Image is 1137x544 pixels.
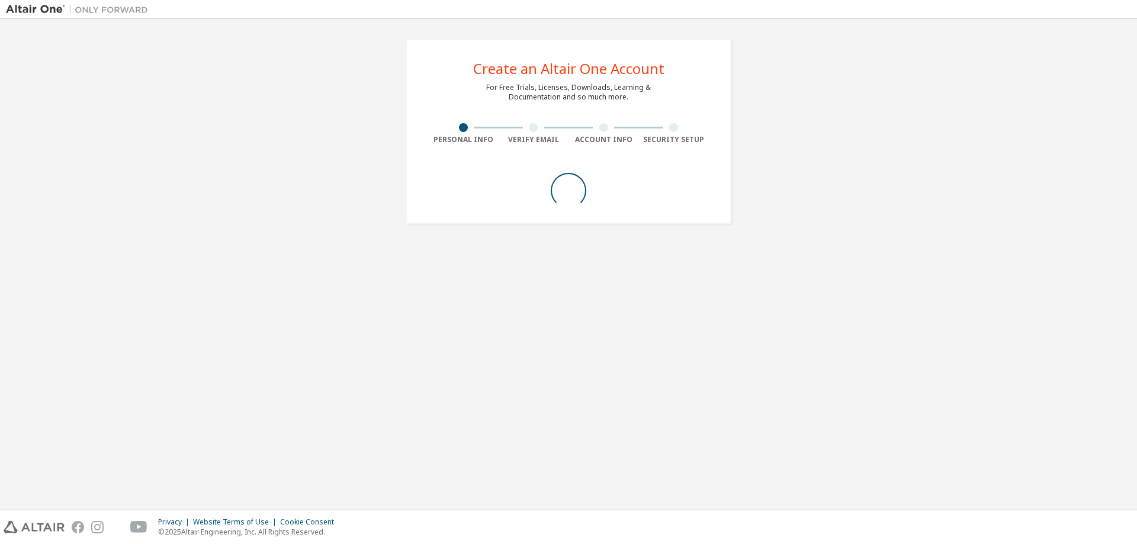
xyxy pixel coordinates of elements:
[568,135,639,144] div: Account Info
[4,521,65,533] img: altair_logo.svg
[158,517,193,527] div: Privacy
[130,521,147,533] img: youtube.svg
[499,135,569,144] div: Verify Email
[428,135,499,144] div: Personal Info
[72,521,84,533] img: facebook.svg
[158,527,341,537] p: © 2025 Altair Engineering, Inc. All Rights Reserved.
[6,4,154,15] img: Altair One
[486,83,651,102] div: For Free Trials, Licenses, Downloads, Learning & Documentation and so much more.
[280,517,341,527] div: Cookie Consent
[639,135,709,144] div: Security Setup
[473,62,664,76] div: Create an Altair One Account
[91,521,104,533] img: instagram.svg
[193,517,280,527] div: Website Terms of Use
